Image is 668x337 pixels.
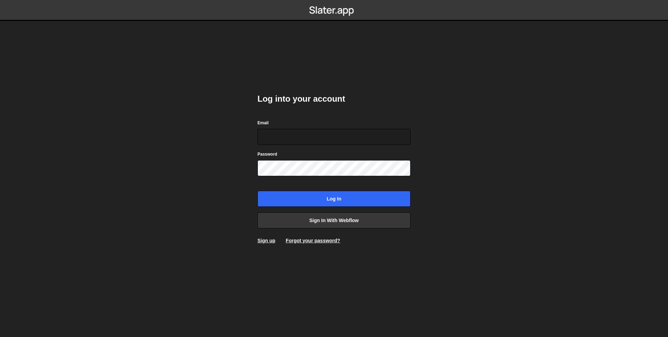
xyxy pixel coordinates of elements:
[257,212,411,228] a: Sign in with Webflow
[257,191,411,207] input: Log in
[257,238,275,243] a: Sign up
[257,151,277,158] label: Password
[257,93,411,104] h2: Log into your account
[257,119,269,126] label: Email
[286,238,340,243] a: Forgot your password?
